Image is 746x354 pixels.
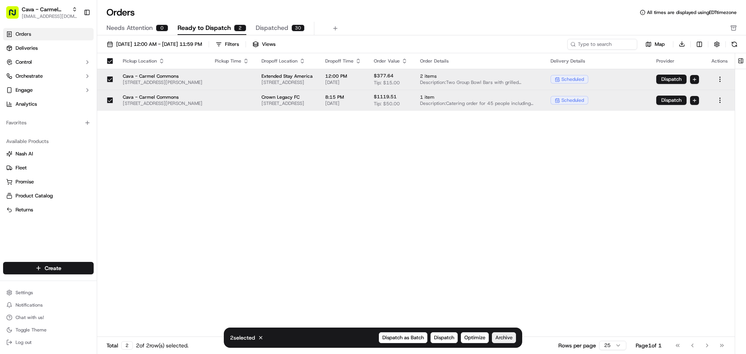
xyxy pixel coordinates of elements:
[16,31,31,38] span: Orders
[16,101,37,108] span: Analytics
[16,192,53,199] span: Product Catalog
[495,334,512,341] span: Archive
[234,24,246,31] div: 2
[256,23,288,33] span: Dispatched
[561,76,584,82] span: scheduled
[77,193,94,199] span: Pylon
[636,342,662,349] div: Page 1 of 1
[6,178,91,185] a: Promise
[178,23,231,33] span: Ready to Dispatch
[261,94,313,100] span: Crown Legacy FC
[20,50,140,58] input: Got a question? Start typing here...
[66,174,72,181] div: 💻
[261,58,313,64] div: Dropoff Location
[106,341,133,350] div: Total
[45,264,61,272] span: Create
[3,337,94,348] button: Log out
[16,45,38,52] span: Deliveries
[262,41,275,48] span: Views
[6,164,91,171] a: Fleet
[16,339,31,345] span: Log out
[16,289,33,296] span: Settings
[3,135,94,148] div: Available Products
[16,74,30,88] img: 1727276513143-84d647e1-66c0-4f92-a045-3c9f9f5dfd92
[374,58,408,64] div: Order Value
[6,150,91,157] a: Nash AI
[3,98,94,110] a: Analytics
[6,192,91,199] a: Product Catalog
[73,174,125,181] span: API Documentation
[22,13,77,19] button: [EMAIL_ADDRESS][DOMAIN_NAME]
[16,87,33,94] span: Engage
[382,334,424,341] span: Dispatch as Batch
[35,74,127,82] div: Start new chat
[561,97,584,103] span: scheduled
[8,8,23,23] img: Nash
[655,41,665,48] span: Map
[492,332,516,343] button: Archive
[156,24,168,31] div: 0
[3,312,94,323] button: Chat with us!
[123,100,202,106] span: [STREET_ADDRESS][PERSON_NAME]
[16,327,47,333] span: Toggle Theme
[55,192,94,199] a: Powered byPylon
[132,77,141,86] button: Start new chat
[3,190,94,202] button: Product Catalog
[261,79,313,85] span: [STREET_ADDRESS]
[729,39,740,50] button: Refresh
[16,314,44,321] span: Chat with us!
[325,100,361,106] span: [DATE]
[3,262,94,274] button: Create
[16,206,33,213] span: Returns
[551,58,644,64] div: Delivery Details
[16,150,33,157] span: Nash AI
[71,120,87,127] span: [DATE]
[16,142,22,148] img: 1736555255976-a54dd68f-1ca7-489b-9aae-adbdc363a1c4
[116,41,202,48] span: [DATE] 12:00 AM - [DATE] 11:59 PM
[35,82,107,88] div: We're available if you need us!
[3,162,94,174] button: Fleet
[69,141,85,148] span: [DATE]
[3,324,94,335] button: Toggle Theme
[3,117,94,129] div: Favorites
[3,300,94,310] button: Notifications
[225,41,239,48] div: Filters
[8,113,20,126] img: Carmel Commons
[121,341,133,350] div: 2
[3,287,94,298] button: Settings
[123,73,202,79] span: Cava - Carmel Commons
[3,70,94,82] button: Orchestrate
[8,134,20,146] img: Angelique Valdez
[434,334,454,341] span: Dispatch
[3,42,94,54] a: Deliveries
[24,120,66,127] span: Carmel Commons
[431,332,458,343] button: Dispatch
[22,5,69,13] button: Cava - Carmel Commons
[123,94,202,100] span: Cava - Carmel Commons
[103,39,206,50] button: [DATE] 12:00 AM - [DATE] 11:59 PM
[291,24,305,31] div: 30
[3,28,94,40] a: Orders
[374,80,400,86] span: Tip: $15.00
[249,39,279,50] button: Views
[420,100,538,106] span: Description: Catering order for 45 people including two Group Bowl Bars with Grilled Steak and Gr...
[8,174,14,181] div: 📗
[8,31,141,44] p: Welcome 👋
[63,171,128,185] a: 💻API Documentation
[3,176,94,188] button: Promise
[420,73,538,79] span: 2 items
[212,39,242,50] button: Filters
[67,120,70,127] span: •
[647,9,737,16] span: All times are displayed using EDT timezone
[6,206,91,213] a: Returns
[656,58,699,64] div: Provider
[461,332,489,343] button: Optimize
[656,96,687,105] button: Dispatch
[379,332,427,343] button: Dispatch as Batch
[325,73,361,79] span: 12:00 PM
[3,56,94,68] button: Control
[215,58,249,64] div: Pickup Time
[567,39,637,50] input: Type to search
